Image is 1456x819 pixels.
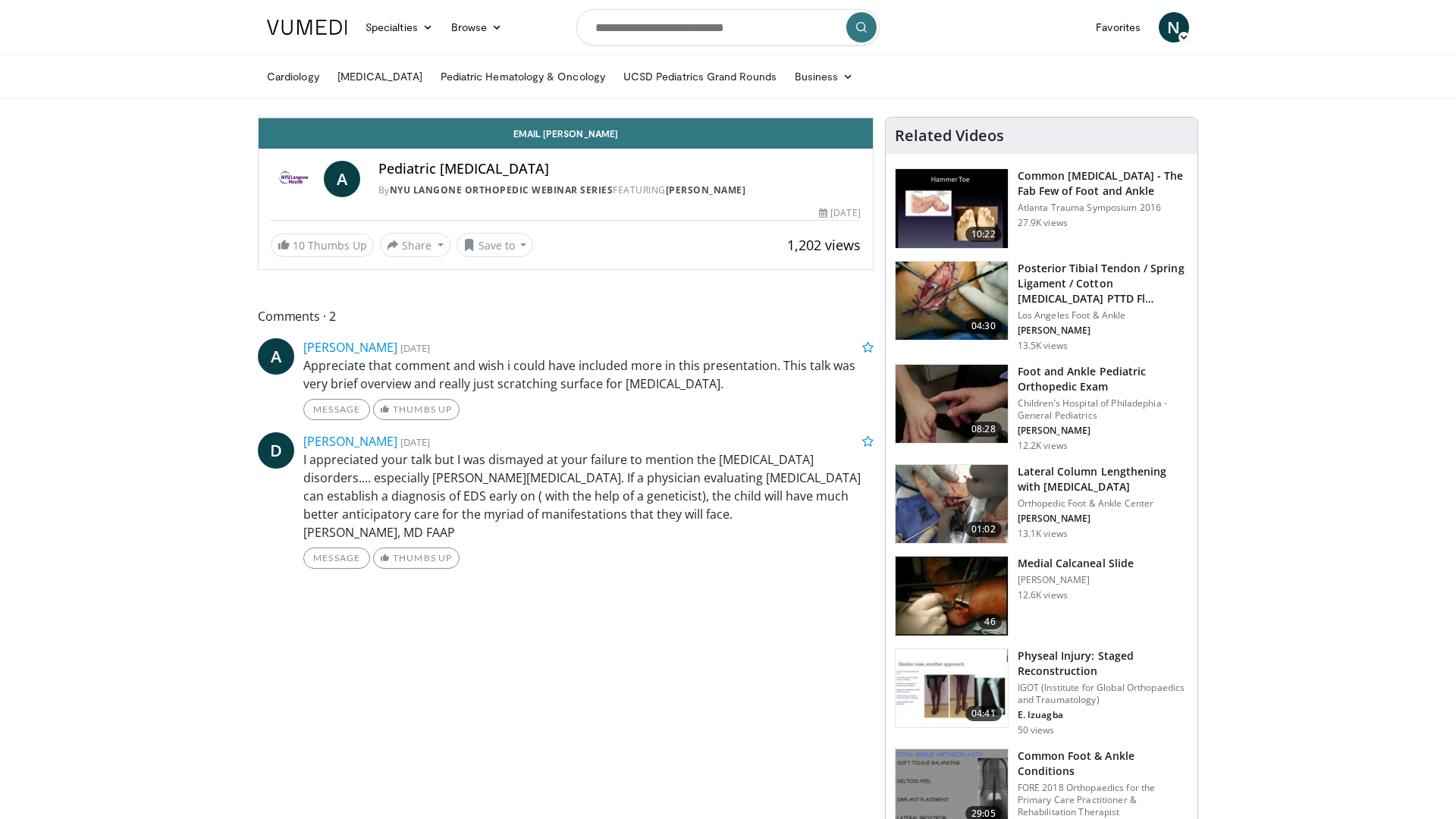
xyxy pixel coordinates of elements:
h4: Related Videos [895,127,1004,145]
a: 08:28 Foot and Ankle Pediatric Orthopedic Exam Children’s Hospital of Philadephia - General Pedia... [895,364,1188,452]
p: IGOT (Institute for Global Orthopaedics and Traumatology) [1018,682,1188,706]
span: 04:30 [965,318,1002,334]
img: 1227497_3.png.150x105_q85_crop-smart_upscale.jpg [896,557,1008,635]
h4: Pediatric [MEDICAL_DATA] [378,161,861,177]
div: By FEATURING [378,184,861,197]
a: Cardiology [258,61,328,92]
p: E. Izuagba [1018,709,1188,721]
p: 27.9K views [1018,217,1068,229]
a: 01:02 Lateral Column Lengthening with [MEDICAL_DATA] Orthopedic Foot & Ankle Center [PERSON_NAME]... [895,464,1188,544]
p: Children’s Hospital of Philadephia - General Pediatrics [1018,397,1188,422]
small: [DATE] [400,341,430,355]
p: 13.1K views [1018,528,1068,540]
img: 4559c471-f09d-4bda-8b3b-c296350a5489.150x105_q85_crop-smart_upscale.jpg [896,169,1008,248]
p: 50 views [1018,724,1055,736]
input: Search topics, interventions [576,9,880,45]
span: 10 [293,238,305,253]
a: 46 Medial Calcaneal Slide [PERSON_NAME] 12.6K views [895,556,1188,636]
p: I appreciated your talk but I was dismayed at your failure to mention the [MEDICAL_DATA] disorder... [303,450,874,541]
a: [PERSON_NAME] [303,433,397,450]
a: Message [303,399,370,420]
a: D [258,432,294,469]
a: Message [303,548,370,569]
a: 04:30 Posterior Tibial Tendon / Spring Ligament / Cotton [MEDICAL_DATA] PTTD Fl… Los Angeles Foot... [895,261,1188,352]
p: [PERSON_NAME] [1018,574,1134,586]
img: 8f705cd6-703b-4adc-943f-5fbdc94a63e0.150x105_q85_crop-smart_upscale.jpg [896,649,1008,728]
img: NYU Langone Orthopedic Webinar Series [271,161,318,197]
h3: Posterior Tibial Tendon / Spring Ligament / Cotton [MEDICAL_DATA] PTTD Fl… [1018,261,1188,306]
a: UCSD Pediatrics Grand Rounds [614,61,786,92]
h3: Medial Calcaneal Slide [1018,556,1134,571]
p: Los Angeles Foot & Ankle [1018,309,1188,322]
h3: Lateral Column Lengthening with [MEDICAL_DATA] [1018,464,1188,494]
button: Share [380,233,450,257]
a: [MEDICAL_DATA] [328,61,431,92]
p: [PERSON_NAME] [1018,513,1188,525]
a: [PERSON_NAME] [303,339,397,356]
img: 31d347b7-8cdb-4553-8407-4692467e4576.150x105_q85_crop-smart_upscale.jpg [896,262,1008,340]
a: Business [786,61,863,92]
button: Save to [457,233,534,257]
span: 1,202 views [787,236,861,254]
img: VuMedi Logo [267,20,347,35]
span: 01:02 [965,522,1002,537]
a: Specialties [356,12,442,42]
span: 08:28 [965,422,1002,437]
h3: Common [MEDICAL_DATA] - The Fab Few of Foot and Ankle [1018,168,1188,199]
a: Email [PERSON_NAME] [259,118,873,149]
h3: Common Foot & Ankle Conditions [1018,748,1188,779]
img: 545648_3.png.150x105_q85_crop-smart_upscale.jpg [896,465,1008,544]
a: [PERSON_NAME] [666,184,746,196]
p: Orthopedic Foot & Ankle Center [1018,497,1188,510]
span: Comments 2 [258,306,874,326]
a: A [258,338,294,375]
a: NYU Langone Orthopedic Webinar Series [390,184,613,196]
span: 10:22 [965,227,1002,242]
span: 04:41 [965,706,1002,721]
p: 13.5K views [1018,340,1068,352]
img: a1f7088d-36b4-440d-94a7-5073d8375fe0.150x105_q85_crop-smart_upscale.jpg [896,365,1008,444]
a: N [1159,12,1189,42]
p: Atlanta Trauma Symposium 2016 [1018,202,1188,214]
a: 10 Thumbs Up [271,234,374,257]
h3: Foot and Ankle Pediatric Orthopedic Exam [1018,364,1188,394]
a: 04:41 Physeal Injury: Staged Reconstruction IGOT (Institute for Global Orthopaedics and Traumatol... [895,648,1188,736]
span: 46 [978,614,1001,629]
a: Pediatric Hematology & Oncology [431,61,614,92]
a: A [324,161,360,197]
p: 12.6K views [1018,589,1068,601]
a: Thumbs Up [373,548,459,569]
a: Browse [442,12,512,42]
p: Appreciate that comment and wish i could have included more in this presentation. This talk was v... [303,356,874,393]
div: [DATE] [819,206,860,220]
p: FORE 2018 Orthopaedics for the Primary Care Practitioner & Rehabilitation Therapist [1018,782,1188,818]
h3: Physeal Injury: Staged Reconstruction [1018,648,1188,679]
p: [PERSON_NAME] [1018,325,1188,337]
a: Favorites [1087,12,1150,42]
small: [DATE] [400,435,430,449]
a: Thumbs Up [373,399,459,420]
a: 10:22 Common [MEDICAL_DATA] - The Fab Few of Foot and Ankle Atlanta Trauma Symposium 2016 27.9K v... [895,168,1188,249]
p: [PERSON_NAME] [1018,425,1188,437]
p: 12.2K views [1018,440,1068,452]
